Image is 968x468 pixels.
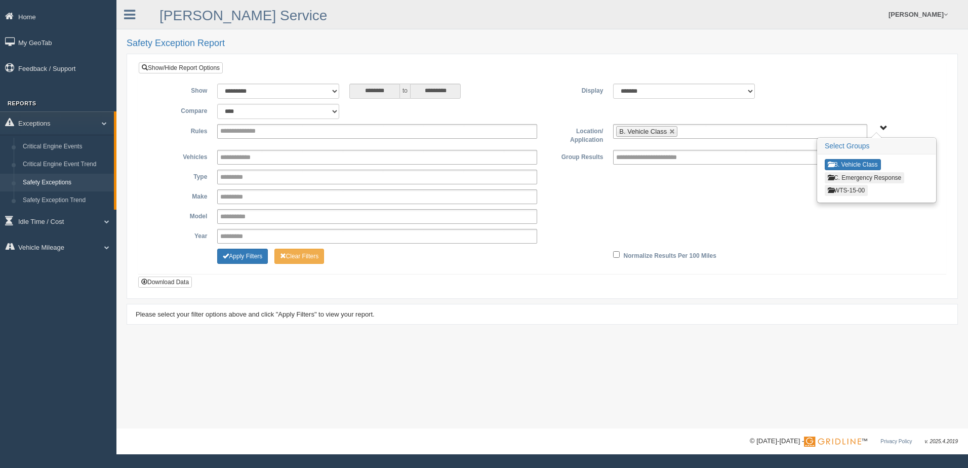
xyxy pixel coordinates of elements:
h2: Safety Exception Report [127,38,958,49]
label: Location/ Application [542,124,608,145]
label: Display [542,84,608,96]
label: Model [146,209,212,221]
label: Group Results [542,150,608,162]
label: Normalize Results Per 100 Miles [624,249,716,261]
div: © [DATE]-[DATE] - ™ [750,436,958,447]
button: WTS-15-00 [825,185,868,196]
label: Year [146,229,212,241]
label: Rules [146,124,212,136]
span: Please select your filter options above and click "Apply Filters" to view your report. [136,310,375,318]
label: Make [146,189,212,202]
a: Show/Hide Report Options [139,62,223,73]
button: B. Vehicle Class [825,159,881,170]
a: Safety Exceptions [18,174,114,192]
a: Critical Engine Events [18,138,114,156]
img: Gridline [804,437,861,447]
button: Change Filter Options [217,249,268,264]
span: v. 2025.4.2019 [925,439,958,444]
button: C. Emergency Response [825,172,904,183]
h3: Select Groups [818,138,936,154]
label: Type [146,170,212,182]
a: Critical Engine Event Trend [18,155,114,174]
label: Compare [146,104,212,116]
button: Change Filter Options [274,249,325,264]
button: Download Data [138,277,192,288]
label: Vehicles [146,150,212,162]
label: Show [146,84,212,96]
span: B. Vehicle Class [619,128,667,135]
a: Safety Exception Trend [18,191,114,210]
span: to [400,84,410,99]
a: Privacy Policy [880,439,912,444]
a: [PERSON_NAME] Service [159,8,327,23]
